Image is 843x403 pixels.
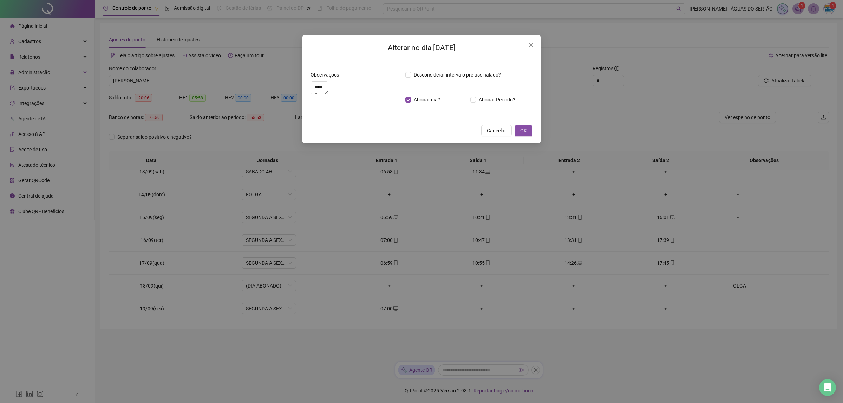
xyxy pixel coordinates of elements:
[528,42,534,48] span: close
[311,71,344,79] label: Observações
[411,71,504,79] span: Desconsiderar intervalo pré-assinalado?
[520,127,527,134] span: OK
[476,96,518,104] span: Abonar Período?
[311,42,532,54] h2: Alterar no dia [DATE]
[515,125,532,136] button: OK
[525,39,537,51] button: Close
[819,379,836,396] div: Open Intercom Messenger
[481,125,512,136] button: Cancelar
[411,96,443,104] span: Abonar dia?
[487,127,506,134] span: Cancelar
